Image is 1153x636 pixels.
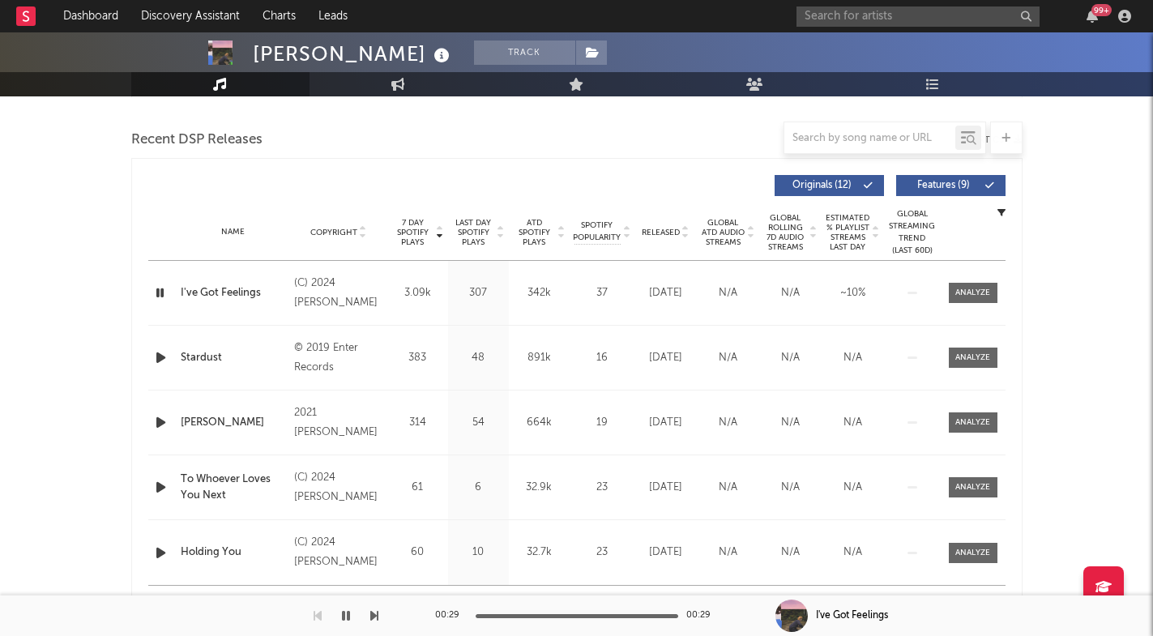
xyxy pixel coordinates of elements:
div: © 2019 Enter Records [294,339,382,378]
div: N/A [763,350,818,366]
input: Search by song name or URL [784,132,955,145]
span: Originals ( 12 ) [785,181,860,190]
div: 16 [574,350,630,366]
div: 00:29 [686,606,719,625]
div: [DATE] [638,285,693,301]
div: 99 + [1091,4,1112,16]
span: ATD Spotify Plays [513,218,556,247]
span: Global Rolling 7D Audio Streams [763,213,808,252]
div: 3.09k [391,285,444,301]
div: N/A [763,480,818,496]
span: Features ( 9 ) [907,181,981,190]
span: Estimated % Playlist Streams Last Day [826,213,870,252]
div: N/A [826,350,880,366]
div: 10 [452,544,505,561]
span: 7 Day Spotify Plays [391,218,434,247]
div: 60 [391,544,444,561]
div: 48 [452,350,505,366]
div: Global Streaming Trend (Last 60D) [888,208,937,257]
div: 54 [452,415,505,431]
div: N/A [701,480,755,496]
div: 314 [391,415,444,431]
button: 99+ [1087,10,1098,23]
div: N/A [826,544,880,561]
div: 23 [574,480,630,496]
div: N/A [763,544,818,561]
div: 6 [452,480,505,496]
div: Name [181,226,287,238]
div: 307 [452,285,505,301]
div: 32.9k [513,480,566,496]
div: N/A [701,415,755,431]
div: (C) 2024 [PERSON_NAME] [294,533,382,572]
span: Last Day Spotify Plays [452,218,495,247]
a: I've Got Feelings [181,285,287,301]
div: ~ 10 % [826,285,880,301]
span: Spotify Popularity [573,220,621,244]
button: Originals(12) [775,175,884,196]
div: [DATE] [638,480,693,496]
div: [PERSON_NAME] [253,41,454,67]
div: N/A [826,480,880,496]
div: 19 [574,415,630,431]
input: Search for artists [796,6,1040,27]
div: 342k [513,285,566,301]
div: N/A [763,415,818,431]
div: (C) 2024 [PERSON_NAME] [294,468,382,507]
div: N/A [701,285,755,301]
div: 32.7k [513,544,566,561]
a: Stardust [181,350,287,366]
div: [DATE] [638,350,693,366]
div: 383 [391,350,444,366]
span: Released [642,228,680,237]
div: 1 5 21 [544,592,633,612]
div: [DATE] [638,415,693,431]
div: 2021 [PERSON_NAME] [294,403,382,442]
div: 61 [391,480,444,496]
button: Features(9) [896,175,1006,196]
span: Global ATD Audio Streams [701,218,745,247]
div: I've Got Feelings [816,608,888,623]
span: Copyright [310,228,357,237]
div: (C) 2024 [PERSON_NAME] [294,274,382,313]
div: N/A [701,350,755,366]
div: 00:29 [435,606,468,625]
div: N/A [826,415,880,431]
button: Track [474,41,575,65]
div: 23 [574,544,630,561]
div: 664k [513,415,566,431]
div: N/A [701,544,755,561]
div: 37 [574,285,630,301]
div: N/A [763,285,818,301]
a: To Whoever Loves You Next [181,472,287,503]
a: [PERSON_NAME] [181,415,287,431]
a: Holding You [181,544,287,561]
div: [DATE] [638,544,693,561]
div: 891k [513,350,566,366]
